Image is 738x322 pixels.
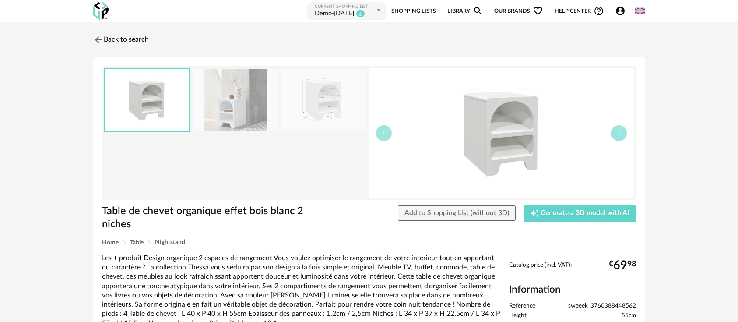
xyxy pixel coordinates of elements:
[391,1,436,21] a: Shopping Lists
[404,209,509,216] span: Add to Shopping List (without 3D)
[130,240,144,246] span: Table
[509,312,527,320] span: Height
[105,69,189,131] img: table-de-chevet-organique-effet-bois-blanc-2-niches.jpg
[509,262,636,278] div: Catalog price (incl. VAT):
[524,205,636,222] button: Creation icon Generate a 3D model with AI
[568,302,636,310] span: sweeek_3760388448562
[509,302,535,310] span: Reference
[473,6,483,16] span: Magnify icon
[555,6,604,16] span: Help centerHelp Circle Outline icon
[155,239,185,245] span: Nightstand
[530,209,539,218] span: Creation icon
[594,6,604,16] span: Help Circle Outline icon
[315,10,354,18] div: Demo-Oct8th2025
[613,262,627,269] span: 69
[622,312,636,320] span: 55cm
[447,1,483,21] a: LibraryMagnify icon
[615,6,629,16] span: Account Circle icon
[102,239,636,246] div: Breadcrumb
[398,205,516,221] button: Add to Shopping List (without 3D)
[533,6,543,16] span: Heart Outline icon
[102,205,320,231] h1: Table de chevet organique effet bois blanc 2 niches
[93,35,104,45] img: svg+xml;base64,PHN2ZyB3aWR0aD0iMjQiIGhlaWdodD0iMjQiIHZpZXdCb3g9IjAgMCAyNCAyNCIgZmlsbD0ibm9uZSIgeG...
[494,1,543,21] span: Our brands
[356,10,365,18] sup: 6
[93,30,149,50] a: Back to search
[193,69,278,131] img: table-de-chevet-organique-effet-bois-blanc-2-niches.jpg
[281,69,366,131] img: table-de-chevet-organique-effet-bois-blanc-2-niches.jpg
[102,240,119,246] span: Home
[509,283,636,296] h2: Information
[369,68,634,198] img: table-de-chevet-organique-effet-bois-blanc-2-niches.jpg
[541,210,629,217] span: Generate a 3D model with AI
[609,262,636,269] div: € 98
[635,6,645,16] img: us
[93,2,109,20] img: OXP
[615,6,626,16] span: Account Circle icon
[315,4,374,10] div: Current Shopping List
